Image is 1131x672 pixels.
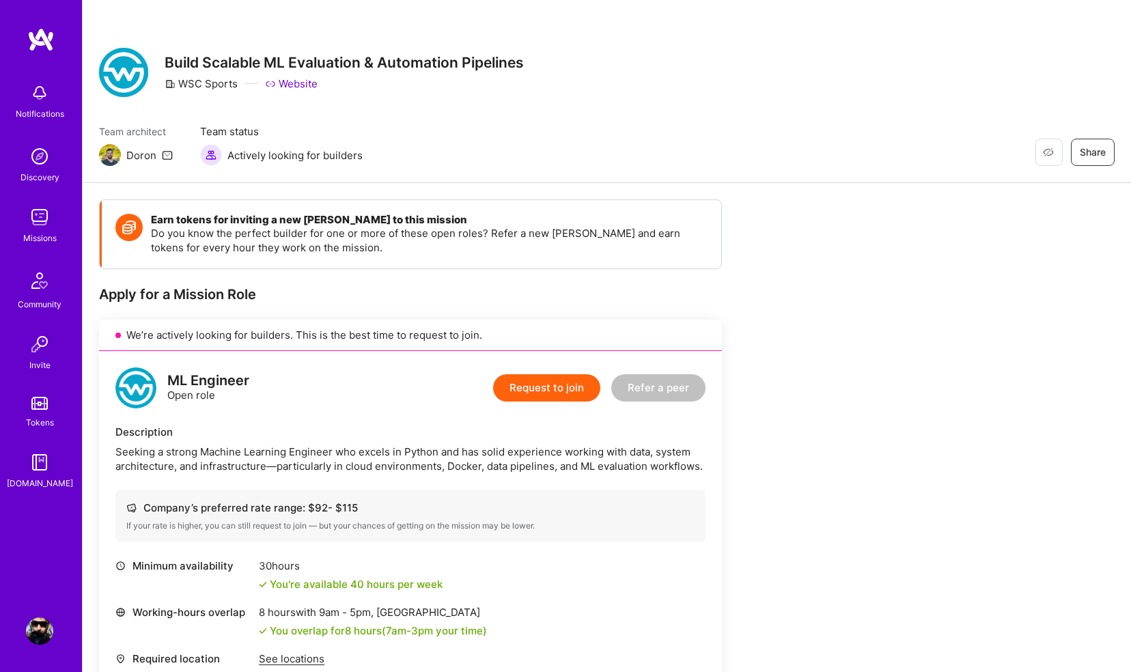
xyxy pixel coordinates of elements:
[99,320,722,351] div: We’re actively looking for builders. This is the best time to request to join.
[115,561,126,571] i: icon Clock
[259,559,443,573] div: 30 hours
[26,617,53,645] img: User Avatar
[115,445,706,473] div: Seeking a strong Machine Learning Engineer who excels in Python and has solid experience working ...
[26,415,54,430] div: Tokens
[23,231,57,245] div: Missions
[26,331,53,358] img: Invite
[259,627,267,635] i: icon Check
[167,374,249,388] div: ML Engineer
[151,226,708,255] p: Do you know the perfect builder for one or more of these open roles? Refer a new [PERSON_NAME] an...
[126,148,156,163] div: Doron
[29,358,51,372] div: Invite
[26,79,53,107] img: bell
[115,605,252,619] div: Working-hours overlap
[99,48,148,97] img: Company Logo
[7,476,73,490] div: [DOMAIN_NAME]
[115,652,252,666] div: Required location
[126,520,695,531] div: If your rate is higher, you can still request to join — but your chances of getting on the missio...
[99,285,722,303] div: Apply for a Mission Role
[165,79,176,89] i: icon CompanyGray
[270,624,487,638] div: You overlap for 8 hours ( your time)
[126,503,137,513] i: icon Cash
[26,204,53,231] img: teamwork
[31,397,48,410] img: tokens
[1043,147,1054,158] i: icon EyeClosed
[259,605,487,619] div: 8 hours with [GEOGRAPHIC_DATA]
[16,107,64,121] div: Notifications
[115,367,156,408] img: logo
[227,148,363,163] span: Actively looking for builders
[23,617,57,645] a: User Avatar
[18,297,61,311] div: Community
[200,124,363,139] span: Team status
[115,607,126,617] i: icon World
[611,374,706,402] button: Refer a peer
[165,76,238,91] div: WSC Sports
[162,150,173,160] i: icon Mail
[1071,139,1115,166] button: Share
[26,143,53,170] img: discovery
[99,124,173,139] span: Team architect
[1080,145,1106,159] span: Share
[115,214,143,241] img: Token icon
[316,606,376,619] span: 9am - 5pm ,
[265,76,318,91] a: Website
[27,27,55,52] img: logo
[151,214,708,226] h4: Earn tokens for inviting a new [PERSON_NAME] to this mission
[26,449,53,476] img: guide book
[115,425,706,439] div: Description
[200,144,222,166] img: Actively looking for builders
[493,374,600,402] button: Request to join
[259,652,428,666] div: See locations
[115,654,126,664] i: icon Location
[259,577,443,591] div: You're available 40 hours per week
[165,54,524,71] h3: Build Scalable ML Evaluation & Automation Pipelines
[167,374,249,402] div: Open role
[23,264,56,297] img: Community
[259,580,267,589] i: icon Check
[115,559,252,573] div: Minimum availability
[126,501,695,515] div: Company’s preferred rate range: $ 92 - $ 115
[386,624,433,637] span: 7am - 3pm
[99,144,121,166] img: Team Architect
[20,170,59,184] div: Discovery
